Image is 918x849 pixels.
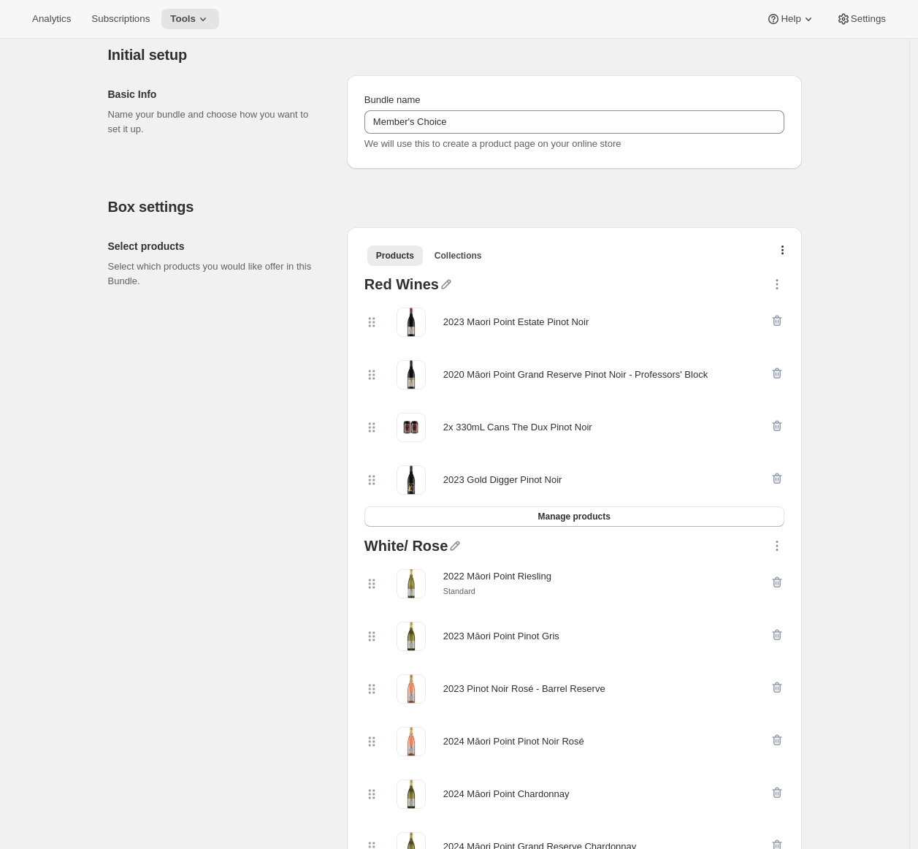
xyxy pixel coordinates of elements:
h2: Box settings [108,198,802,216]
div: 2023 Maori Point Estate Pinot Noir [443,315,589,330]
button: Analytics [23,9,80,29]
span: Manage products [538,511,610,522]
small: Standard [443,587,475,595]
span: Collections [435,250,482,262]
span: Settings [851,13,886,25]
h2: Select products [108,239,324,254]
div: 2024 Māori Point Chardonnay [443,787,570,802]
span: Subscriptions [91,13,150,25]
button: Help [757,9,824,29]
span: Products [376,250,414,262]
span: We will use this to create a product page on your online store [364,138,621,149]
button: Subscriptions [83,9,158,29]
span: Bundle name [364,94,421,105]
div: 2023 Pinot Noir Rosé - Barrel Reserve [443,682,605,696]
h2: Basic Info [108,87,324,102]
div: 2023 Gold Digger Pinot Noir [443,473,562,487]
div: 2x 330mL Cans The Dux Pinot Noir [443,420,592,435]
div: Red Wines [364,277,439,296]
p: Select which products you would like offer in this Bundle. [108,259,324,289]
div: 2022 Māori Point Riesling [443,569,551,584]
input: ie. Smoothie box [364,110,784,134]
div: 2023 Māori Point Pinot Gris [443,629,559,644]
button: Settings [827,9,895,29]
p: Name your bundle and choose how you want to set it up. [108,107,324,137]
div: White/ Rose [364,538,448,557]
button: Tools [161,9,219,29]
div: 2020 Māori Point Grand Reserve Pinot Noir - Professors' Block [443,368,708,382]
button: Manage products [364,506,784,527]
span: Analytics [32,13,71,25]
h2: Initial setup [108,46,802,64]
span: Help [781,13,800,25]
span: Tools [170,13,196,25]
div: 2024 Māori Point Pinot Noir Rosé [443,734,584,749]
